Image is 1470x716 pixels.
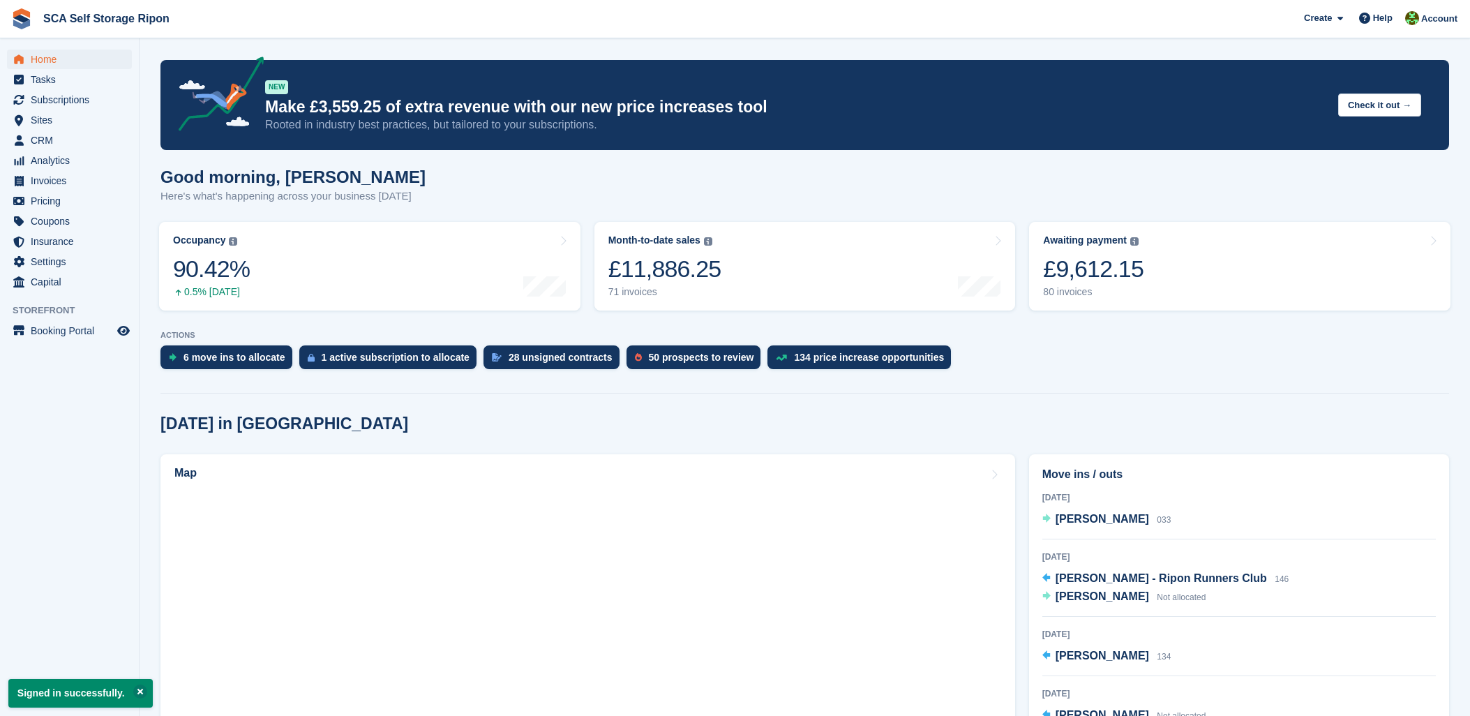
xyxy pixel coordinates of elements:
span: Capital [31,272,114,292]
span: Sites [31,110,114,130]
div: 0.5% [DATE] [173,286,250,298]
img: contract_signature_icon-13c848040528278c33f63329250d36e43548de30e8caae1d1a13099fd9432cc5.svg [492,353,502,361]
div: 1 active subscription to allocate [322,352,470,363]
div: 134 price increase opportunities [794,352,944,363]
p: ACTIONS [160,331,1449,340]
a: 134 price increase opportunities [767,345,958,376]
a: [PERSON_NAME] 033 [1042,511,1171,529]
div: [DATE] [1042,687,1436,700]
div: [DATE] [1042,551,1436,563]
img: Kelly Neesham [1405,11,1419,25]
h2: Move ins / outs [1042,466,1436,483]
a: menu [7,191,132,211]
div: £9,612.15 [1043,255,1143,283]
a: Occupancy 90.42% 0.5% [DATE] [159,222,580,311]
img: stora-icon-8386f47178a22dfd0bd8f6a31ec36ba5ce8667c1dd55bd0f319d3a0aa187defe.svg [11,8,32,29]
img: prospect-51fa495bee0391a8d652442698ab0144808aea92771e9ea1ae160a38d050c398.svg [635,353,642,361]
a: menu [7,70,132,89]
div: £11,886.25 [608,255,721,283]
div: 50 prospects to review [649,352,754,363]
span: Storefront [13,304,139,318]
img: move_ins_to_allocate_icon-fdf77a2bb77ea45bf5b3d319d69a93e2d87916cf1d5bf7949dd705db3b84f3ca.svg [169,353,177,361]
span: 146 [1275,574,1289,584]
span: [PERSON_NAME] [1056,513,1149,525]
span: 033 [1157,515,1171,525]
span: Invoices [31,171,114,191]
a: [PERSON_NAME] 134 [1042,648,1171,666]
span: Booking Portal [31,321,114,341]
img: price-adjustments-announcement-icon-8257ccfd72463d97f412b2fc003d46551f7dbcb40ab6d574587a9cd5c0d94... [167,57,264,136]
span: Pricing [31,191,114,211]
span: Not allocated [1157,592,1206,602]
span: Tasks [31,70,114,89]
div: 28 unsigned contracts [509,352,613,363]
div: [DATE] [1042,491,1436,504]
span: Coupons [31,211,114,231]
a: menu [7,252,132,271]
span: Home [31,50,114,69]
div: NEW [265,80,288,94]
span: [PERSON_NAME] [1056,590,1149,602]
div: [DATE] [1042,628,1436,641]
a: [PERSON_NAME] Not allocated [1042,588,1206,606]
img: icon-info-grey-7440780725fd019a000dd9b08b2336e03edf1995a4989e88bcd33f0948082b44.svg [1130,237,1139,246]
span: Account [1421,12,1457,26]
span: [PERSON_NAME] - Ripon Runners Club [1056,572,1267,584]
span: [PERSON_NAME] [1056,650,1149,662]
span: Analytics [31,151,114,170]
a: menu [7,211,132,231]
p: Here's what's happening across your business [DATE] [160,188,426,204]
a: Preview store [115,322,132,339]
img: active_subscription_to_allocate_icon-d502201f5373d7db506a760aba3b589e785aa758c864c3986d89f69b8ff3... [308,353,315,362]
a: menu [7,272,132,292]
span: Help [1373,11,1393,25]
span: Subscriptions [31,90,114,110]
img: icon-info-grey-7440780725fd019a000dd9b08b2336e03edf1995a4989e88bcd33f0948082b44.svg [229,237,237,246]
a: menu [7,90,132,110]
a: 28 unsigned contracts [483,345,627,376]
p: Signed in successfully. [8,679,153,708]
a: menu [7,321,132,341]
a: SCA Self Storage Ripon [38,7,175,30]
a: menu [7,151,132,170]
a: menu [7,130,132,150]
h1: Good morning, [PERSON_NAME] [160,167,426,186]
span: CRM [31,130,114,150]
span: Insurance [31,232,114,251]
img: price_increase_opportunities-93ffe204e8149a01c8c9dc8f82e8f89637d9d84a8eef4429ea346261dce0b2c0.svg [776,355,787,361]
div: 71 invoices [608,286,721,298]
span: Create [1304,11,1332,25]
a: menu [7,110,132,130]
a: Month-to-date sales £11,886.25 71 invoices [594,222,1016,311]
span: 134 [1157,652,1171,662]
div: 80 invoices [1043,286,1143,298]
h2: Map [174,467,197,479]
button: Check it out → [1338,94,1421,117]
img: icon-info-grey-7440780725fd019a000dd9b08b2336e03edf1995a4989e88bcd33f0948082b44.svg [704,237,712,246]
a: menu [7,232,132,251]
a: 1 active subscription to allocate [299,345,483,376]
div: Awaiting payment [1043,234,1127,246]
div: 6 move ins to allocate [183,352,285,363]
a: menu [7,50,132,69]
div: Month-to-date sales [608,234,700,246]
p: Rooted in industry best practices, but tailored to your subscriptions. [265,117,1327,133]
a: Awaiting payment £9,612.15 80 invoices [1029,222,1450,311]
div: 90.42% [173,255,250,283]
a: menu [7,171,132,191]
div: Occupancy [173,234,225,246]
h2: [DATE] in [GEOGRAPHIC_DATA] [160,415,408,433]
span: Settings [31,252,114,271]
a: [PERSON_NAME] - Ripon Runners Club 146 [1042,570,1289,588]
a: 6 move ins to allocate [160,345,299,376]
p: Make £3,559.25 of extra revenue with our new price increases tool [265,97,1327,117]
a: 50 prospects to review [627,345,768,376]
